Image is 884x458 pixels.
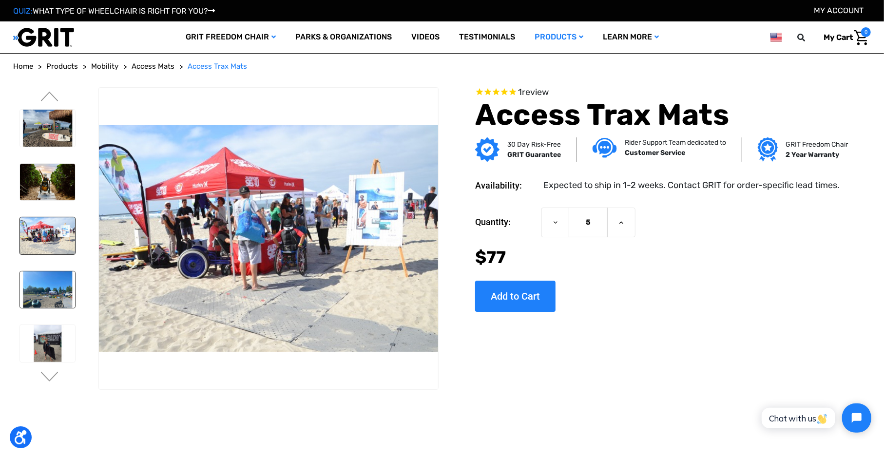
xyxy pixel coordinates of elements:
span: Mobility [91,62,118,71]
button: Go to slide 3 of 6 [39,372,60,383]
input: Add to Cart [475,281,556,312]
span: 1 reviews [518,87,549,97]
img: Access Trax Mats [20,110,75,147]
iframe: Tidio Chat [751,395,880,441]
h1: Access Trax Mats [475,97,845,133]
span: QUIZ: [13,6,33,16]
p: GRIT Freedom Chair [786,139,848,150]
span: Access Mats [132,62,174,71]
a: Account [814,6,864,15]
img: Access Trax Mats [20,164,75,201]
img: Cart [854,30,868,45]
a: Mobility [91,61,118,72]
img: us.png [770,31,782,43]
img: Grit freedom [758,137,778,162]
a: Parks & Organizations [286,21,402,53]
strong: 2 Year Warranty [786,151,839,159]
span: $77 [475,247,506,267]
a: Home [13,61,33,72]
img: Access Trax Mats [20,325,75,362]
a: Cart with 0 items [816,27,871,48]
strong: Customer Service [625,149,685,157]
img: GRIT All-Terrain Wheelchair and Mobility Equipment [13,27,74,47]
a: Access Mats [132,61,174,72]
span: review [522,87,549,97]
button: Go to slide 1 of 6 [39,92,60,103]
a: GRIT Freedom Chair [176,21,286,53]
a: Products [46,61,78,72]
a: Learn More [593,21,669,53]
span: My Cart [824,33,853,42]
input: Search [802,27,816,48]
span: Access Trax Mats [188,62,247,71]
img: GRIT Guarantee [475,137,500,162]
img: Access Trax Mats [20,217,75,254]
a: Testimonials [449,21,525,53]
img: Customer service [593,138,617,158]
img: Access Trax Mats [20,271,75,308]
span: Home [13,62,33,71]
strong: GRIT Guarantee [507,151,561,159]
img: Access Trax Mats [99,125,438,351]
dd: Expected to ship in 1-2 weeks. Contact GRIT for order-specific lead times. [543,179,840,192]
a: QUIZ:WHAT TYPE OF WHEELCHAIR IS RIGHT FOR YOU? [13,6,215,16]
span: Rated 5.0 out of 5 stars 1 reviews [475,87,845,98]
label: Quantity: [475,208,537,237]
p: Rider Support Team dedicated to [625,137,726,148]
p: 30 Day Risk-Free [507,139,561,150]
span: Products [46,62,78,71]
a: Access Trax Mats [188,61,247,72]
span: 0 [861,27,871,37]
nav: Breadcrumb [13,61,871,72]
a: Videos [402,21,449,53]
dt: Availability: [475,179,537,192]
a: Products [525,21,593,53]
